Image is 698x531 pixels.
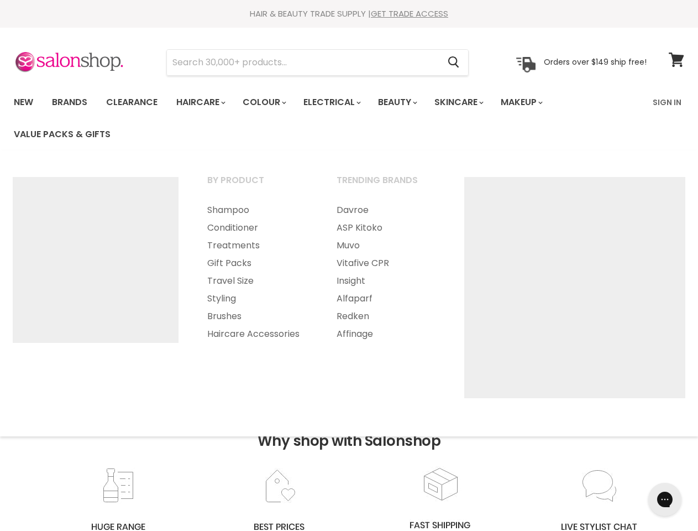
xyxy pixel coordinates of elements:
[371,8,448,19] a: GET TRADE ACCESS
[193,325,321,343] a: Haircare Accessories
[166,49,469,76] form: Product
[6,91,41,114] a: New
[6,86,646,150] ul: Main menu
[98,91,166,114] a: Clearance
[323,219,450,237] a: ASP Kitoko
[439,50,468,75] button: Search
[323,201,450,343] ul: Main menu
[323,201,450,219] a: Davroe
[646,91,688,114] a: Sign In
[193,219,321,237] a: Conditioner
[193,201,321,219] a: Shampoo
[323,237,450,254] a: Muvo
[323,171,450,199] a: Trending Brands
[323,254,450,272] a: Vitafive CPR
[295,91,368,114] a: Electrical
[323,290,450,308] a: Alfaparf
[193,290,321,308] a: Styling
[492,91,549,114] a: Makeup
[323,308,450,325] a: Redken
[426,91,490,114] a: Skincare
[193,272,321,290] a: Travel Size
[168,91,232,114] a: Haircare
[193,237,321,254] a: Treatments
[323,272,450,290] a: Insight
[323,325,450,343] a: Affinage
[193,254,321,272] a: Gift Packs
[643,479,687,520] iframe: Gorgias live chat messenger
[544,57,647,67] p: Orders over $149 ship free!
[193,308,321,325] a: Brushes
[167,50,439,75] input: Search
[193,201,321,343] ul: Main menu
[370,91,424,114] a: Beauty
[44,91,96,114] a: Brands
[193,171,321,199] a: By Product
[6,123,119,146] a: Value Packs & Gifts
[234,91,293,114] a: Colour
